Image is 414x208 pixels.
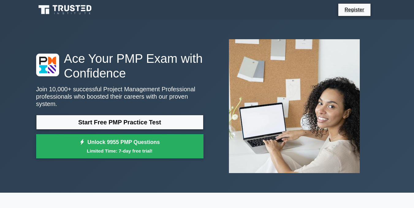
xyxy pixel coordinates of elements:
a: Register [341,6,368,13]
p: Join 10,000+ successful Project Management Professional professionals who boosted their careers w... [36,85,203,108]
small: Limited Time: 7-day free trial! [44,147,196,154]
a: Unlock 9955 PMP QuestionsLimited Time: 7-day free trial! [36,134,203,159]
h1: Ace Your PMP Exam with Confidence [36,51,203,81]
a: Start Free PMP Practice Test [36,115,203,130]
